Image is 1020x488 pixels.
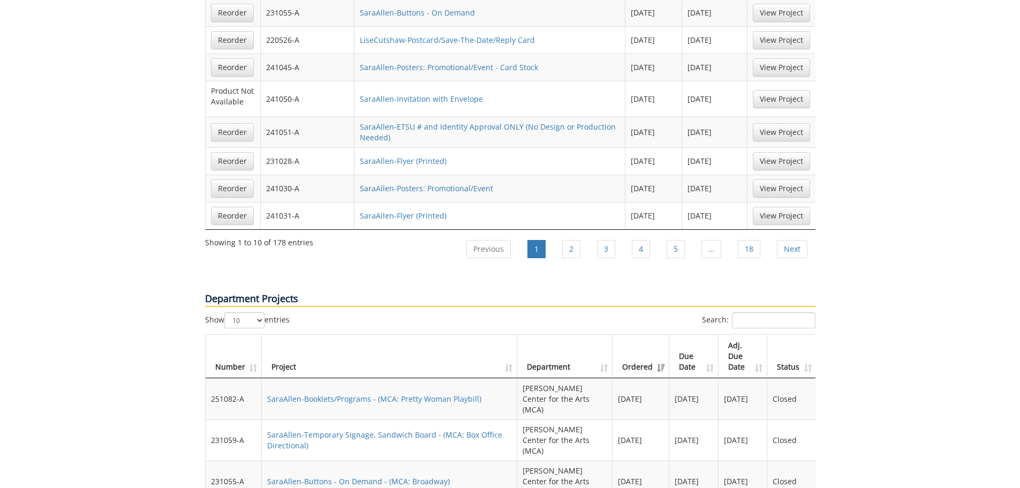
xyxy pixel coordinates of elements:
[360,62,538,72] a: SaraAllen-Posters: Promotional/Event - Card Stock
[597,240,615,258] a: 3
[261,202,355,229] td: 241031-A
[211,123,254,141] a: Reorder
[360,35,535,45] a: LiseCutshaw-Postcard/Save-The-Date/Reply Card
[767,378,815,419] td: Closed
[261,54,355,81] td: 241045-A
[517,335,613,378] th: Department: activate to sort column ascending
[625,54,682,81] td: [DATE]
[625,81,682,117] td: [DATE]
[466,240,511,258] a: Previous
[261,147,355,175] td: 231028-A
[625,175,682,202] td: [DATE]
[701,240,721,258] a: …
[517,419,613,461] td: [PERSON_NAME] Center for the Arts (MCA)
[211,207,254,225] a: Reorder
[753,58,810,77] a: View Project
[667,240,685,258] a: 5
[669,335,719,378] th: Due Date: activate to sort column ascending
[632,240,650,258] a: 4
[562,240,580,258] a: 2
[211,179,254,198] a: Reorder
[682,54,747,81] td: [DATE]
[753,152,810,170] a: View Project
[625,117,682,147] td: [DATE]
[205,312,290,328] label: Show entries
[719,419,768,461] td: [DATE]
[719,378,768,419] td: [DATE]
[767,335,815,378] th: Status: activate to sort column ascending
[682,26,747,54] td: [DATE]
[738,240,760,258] a: 18
[267,394,481,404] a: SaraAllen-Booklets/Programs - (MCA: Pretty Woman Playbill)
[777,240,807,258] a: Next
[360,183,493,193] a: SaraAllen-Posters: Promotional/Event
[613,335,669,378] th: Ordered: activate to sort column ascending
[682,147,747,175] td: [DATE]
[669,419,719,461] td: [DATE]
[682,117,747,147] td: [DATE]
[261,81,355,117] td: 241050-A
[211,86,255,107] p: Product Not Available
[753,207,810,225] a: View Project
[527,240,546,258] a: 1
[682,175,747,202] td: [DATE]
[360,94,483,104] a: SaraAllen-Invitation with Envelope
[206,419,262,461] td: 231059-A
[211,152,254,170] a: Reorder
[613,378,669,419] td: [DATE]
[613,419,669,461] td: [DATE]
[753,179,810,198] a: View Project
[767,419,815,461] td: Closed
[360,122,616,142] a: SaraAllen-ETSU # and Identity Approval ONLY (No Design or Production Needed)
[682,81,747,117] td: [DATE]
[753,31,810,49] a: View Project
[262,335,518,378] th: Project: activate to sort column ascending
[753,4,810,22] a: View Project
[753,123,810,141] a: View Project
[261,117,355,147] td: 241051-A
[211,31,254,49] a: Reorder
[261,26,355,54] td: 220526-A
[669,378,719,419] td: [DATE]
[267,430,502,451] a: SaraAllen-Temporary Signage, Sandwich Board - (MCA: Box Office Directional)
[205,292,815,307] p: Department Projects
[205,233,313,248] div: Showing 1 to 10 of 178 entries
[719,335,768,378] th: Adj. Due Date: activate to sort column ascending
[625,26,682,54] td: [DATE]
[261,175,355,202] td: 241030-A
[625,147,682,175] td: [DATE]
[517,378,613,419] td: [PERSON_NAME] Center for the Arts (MCA)
[360,156,447,166] a: SaraAllen-Flyer (Printed)
[732,312,815,328] input: Search:
[625,202,682,229] td: [DATE]
[753,90,810,108] a: View Project
[206,335,262,378] th: Number: activate to sort column ascending
[211,58,254,77] a: Reorder
[682,202,747,229] td: [DATE]
[224,312,265,328] select: Showentries
[211,4,254,22] a: Reorder
[267,476,450,486] a: SaraAllen-Buttons - On Demand - (MCA: Broadway)
[702,312,815,328] label: Search:
[206,378,262,419] td: 251082-A
[360,211,447,221] a: SaraAllen-Flyer (Printed)
[360,7,475,18] a: SaraAllen-Buttons - On Demand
